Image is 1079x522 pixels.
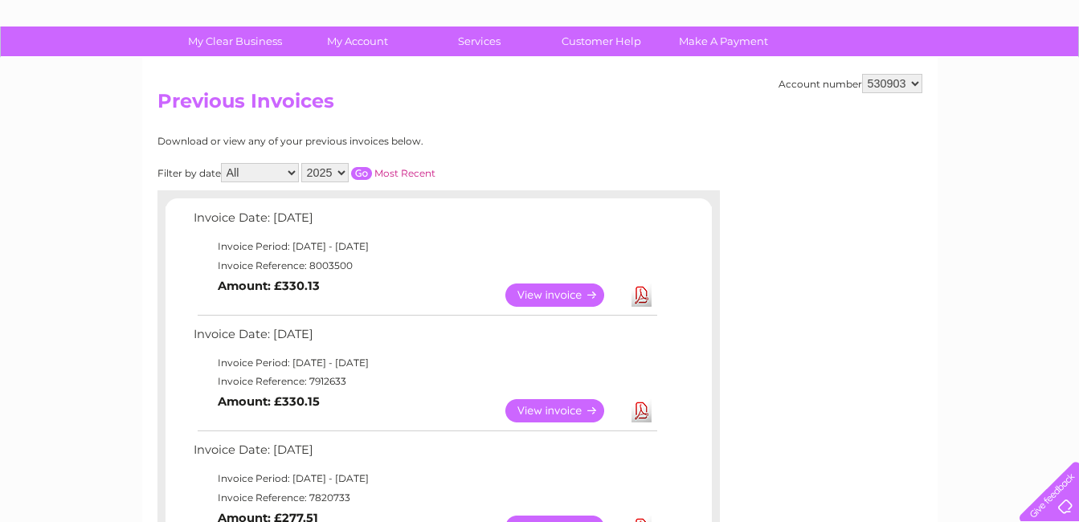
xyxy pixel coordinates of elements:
[218,279,320,293] b: Amount: £330.13
[190,353,660,373] td: Invoice Period: [DATE] - [DATE]
[190,469,660,488] td: Invoice Period: [DATE] - [DATE]
[374,167,435,179] a: Most Recent
[631,399,652,422] a: Download
[161,9,920,78] div: Clear Business is a trading name of Verastar Limited (registered in [GEOGRAPHIC_DATA] No. 3667643...
[190,256,660,275] td: Invoice Reference: 8003500
[218,394,320,409] b: Amount: £330.15
[796,68,827,80] a: Water
[190,439,660,469] td: Invoice Date: [DATE]
[881,68,930,80] a: Telecoms
[190,324,660,353] td: Invoice Date: [DATE]
[169,27,301,56] a: My Clear Business
[38,42,120,91] img: logo.png
[776,8,887,28] a: 0333 014 3131
[657,27,790,56] a: Make A Payment
[1026,68,1064,80] a: Log out
[190,372,660,391] td: Invoice Reference: 7912633
[291,27,423,56] a: My Account
[157,90,922,120] h2: Previous Invoices
[190,488,660,508] td: Invoice Reference: 7820733
[535,27,668,56] a: Customer Help
[505,283,623,307] a: View
[190,237,660,256] td: Invoice Period: [DATE] - [DATE]
[157,136,579,147] div: Download or view any of your previous invoices below.
[413,27,546,56] a: Services
[972,68,1012,80] a: Contact
[939,68,963,80] a: Blog
[190,207,660,237] td: Invoice Date: [DATE]
[157,163,579,182] div: Filter by date
[836,68,872,80] a: Energy
[505,399,623,422] a: View
[631,283,652,307] a: Download
[779,74,922,93] div: Account number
